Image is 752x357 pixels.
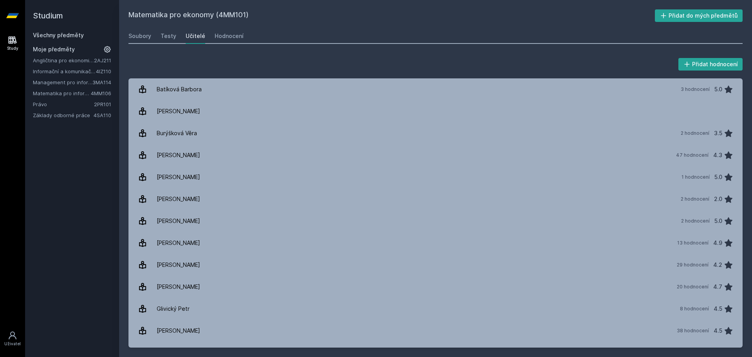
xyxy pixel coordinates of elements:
[128,254,743,276] a: [PERSON_NAME] 29 hodnocení 4.2
[713,279,722,295] div: 4.7
[33,100,94,108] a: Právo
[215,32,244,40] div: Hodnocení
[128,28,151,44] a: Soubory
[714,323,722,339] div: 4.5
[714,191,722,207] div: 2.0
[157,191,200,207] div: [PERSON_NAME]
[157,301,190,317] div: Glivický Petr
[186,32,205,40] div: Učitelé
[94,112,111,118] a: 4SA110
[677,240,709,246] div: 13 hodnocení
[33,32,84,38] a: Všechny předměty
[157,323,200,339] div: [PERSON_NAME]
[128,122,743,144] a: Burýšková Věra 2 hodnocení 3.5
[186,28,205,44] a: Učitelé
[157,235,200,251] div: [PERSON_NAME]
[161,28,176,44] a: Testy
[128,276,743,298] a: [PERSON_NAME] 20 hodnocení 4.7
[128,100,743,122] a: [PERSON_NAME]
[33,56,94,64] a: Angličtina pro ekonomická studia 1 (B2/C1)
[157,169,200,185] div: [PERSON_NAME]
[2,327,23,351] a: Uživatel
[161,32,176,40] div: Testy
[655,9,743,22] button: Přidat do mých předmětů
[4,341,21,347] div: Uživatel
[714,169,722,185] div: 5.0
[157,125,197,141] div: Burýšková Věra
[157,279,200,295] div: [PERSON_NAME]
[681,218,710,224] div: 2 hodnocení
[33,67,96,75] a: Informační a komunikační technologie
[678,58,743,71] button: Přidat hodnocení
[677,328,709,334] div: 38 hodnocení
[128,144,743,166] a: [PERSON_NAME] 47 hodnocení 4.3
[157,213,200,229] div: [PERSON_NAME]
[33,89,91,97] a: Matematika pro informatiky
[681,86,710,92] div: 3 hodnocení
[94,57,111,63] a: 2AJ211
[714,301,722,317] div: 4.5
[680,306,709,312] div: 8 hodnocení
[128,78,743,100] a: Batíková Barbora 3 hodnocení 5.0
[2,31,23,55] a: Study
[128,232,743,254] a: [PERSON_NAME] 13 hodnocení 4.9
[91,90,111,96] a: 4MM106
[677,284,709,290] div: 20 hodnocení
[714,213,722,229] div: 5.0
[128,166,743,188] a: [PERSON_NAME] 1 hodnocení 5.0
[33,78,92,86] a: Management pro informatiky a statistiky
[157,82,202,97] div: Batíková Barbora
[94,101,111,107] a: 2PR101
[92,79,111,85] a: 3MA114
[676,152,709,158] div: 47 hodnocení
[128,188,743,210] a: [PERSON_NAME] 2 hodnocení 2.0
[714,82,722,97] div: 5.0
[128,210,743,232] a: [PERSON_NAME] 2 hodnocení 5.0
[128,9,655,22] h2: Matematika pro ekonomy (4MM101)
[157,257,200,273] div: [PERSON_NAME]
[128,32,151,40] div: Soubory
[128,298,743,320] a: Glivický Petr 8 hodnocení 4.5
[677,262,709,268] div: 29 hodnocení
[681,174,710,180] div: 1 hodnocení
[713,147,722,163] div: 4.3
[714,125,722,141] div: 3.5
[681,130,709,136] div: 2 hodnocení
[128,320,743,342] a: [PERSON_NAME] 38 hodnocení 4.5
[215,28,244,44] a: Hodnocení
[7,45,18,51] div: Study
[713,235,722,251] div: 4.9
[33,45,75,53] span: Moje předměty
[157,147,200,163] div: [PERSON_NAME]
[713,257,722,273] div: 4.2
[96,68,111,74] a: 4IZ110
[33,111,94,119] a: Základy odborné práce
[681,196,709,202] div: 2 hodnocení
[157,103,200,119] div: [PERSON_NAME]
